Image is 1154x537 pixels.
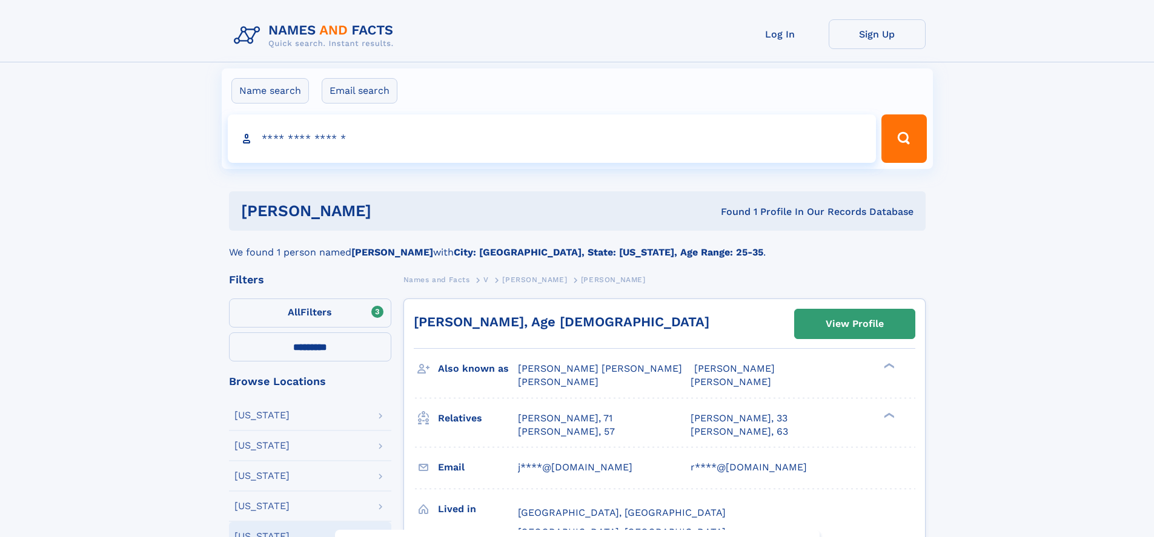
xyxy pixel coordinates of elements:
[691,412,788,425] a: [PERSON_NAME], 33
[234,501,290,511] div: [US_STATE]
[483,275,489,284] span: V
[241,203,546,219] h1: [PERSON_NAME]
[234,471,290,481] div: [US_STATE]
[518,425,615,438] a: [PERSON_NAME], 57
[502,275,567,284] span: [PERSON_NAME]
[438,358,518,379] h3: Also known as
[691,425,788,438] a: [PERSON_NAME], 63
[518,363,682,374] span: [PERSON_NAME] [PERSON_NAME]
[234,441,290,450] div: [US_STATE]
[694,363,775,374] span: [PERSON_NAME]
[438,408,518,429] h3: Relatives
[691,376,771,387] span: [PERSON_NAME]
[881,411,895,419] div: ❯
[502,272,567,287] a: [PERSON_NAME]
[229,376,391,387] div: Browse Locations
[829,19,926,49] a: Sign Up
[518,412,612,425] a: [PERSON_NAME], 71
[881,114,926,163] button: Search Button
[229,231,926,260] div: We found 1 person named with .
[231,78,309,104] label: Name search
[438,457,518,478] h3: Email
[795,309,915,338] a: View Profile
[518,376,599,387] span: [PERSON_NAME]
[438,499,518,519] h3: Lived in
[483,272,489,287] a: V
[826,310,884,338] div: View Profile
[546,205,914,219] div: Found 1 Profile In Our Records Database
[881,362,895,370] div: ❯
[351,246,433,258] b: [PERSON_NAME]
[322,78,397,104] label: Email search
[581,275,646,284] span: [PERSON_NAME]
[229,274,391,285] div: Filters
[454,246,763,258] b: City: [GEOGRAPHIC_DATA], State: [US_STATE], Age Range: 25-35
[732,19,829,49] a: Log In
[288,306,300,318] span: All
[414,314,709,329] a: [PERSON_NAME], Age [DEMOGRAPHIC_DATA]
[229,19,403,52] img: Logo Names and Facts
[228,114,877,163] input: search input
[403,272,470,287] a: Names and Facts
[234,410,290,420] div: [US_STATE]
[229,298,391,328] label: Filters
[518,507,726,518] span: [GEOGRAPHIC_DATA], [GEOGRAPHIC_DATA]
